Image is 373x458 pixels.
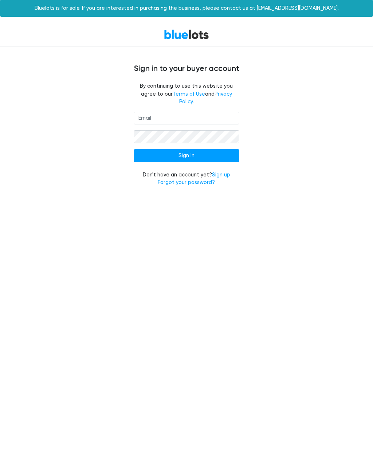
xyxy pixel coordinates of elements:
h4: Sign in to your buyer account [17,64,356,73]
a: BlueLots [164,29,209,40]
input: Sign In [134,149,239,162]
a: Forgot your password? [158,179,215,186]
div: Don't have an account yet? [134,171,239,187]
a: Terms of Use [173,91,205,97]
input: Email [134,112,239,125]
a: Sign up [212,172,230,178]
fieldset: By continuing to use this website you agree to our and . [134,82,239,106]
a: Privacy Policy [179,91,232,105]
